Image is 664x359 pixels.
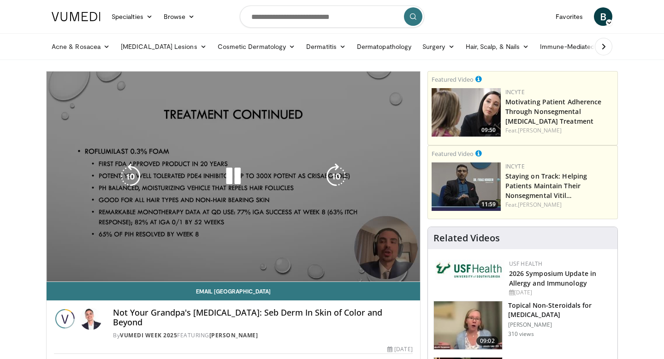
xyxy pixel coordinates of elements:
[479,126,498,134] span: 09:50
[460,37,534,56] a: Hair, Scalp, & Nails
[54,308,76,330] img: Vumedi Week 2025
[240,6,424,28] input: Search topics, interventions
[52,12,101,21] img: VuMedi Logo
[301,37,351,56] a: Dermatitis
[113,331,413,340] div: By FEATURING
[432,162,501,211] img: fe0751a3-754b-4fa7-bfe3-852521745b57.png.150x105_q85_crop-smart_upscale.jpg
[432,75,474,84] small: Featured Video
[432,150,474,158] small: Featured Video
[432,88,501,137] img: 39505ded-af48-40a4-bb84-dee7792dcfd5.png.150x105_q85_crop-smart_upscale.jpg
[432,88,501,137] a: 09:50
[434,301,502,349] img: 34a4b5e7-9a28-40cd-b963-80fdb137f70d.150x105_q85_crop-smart_upscale.jpg
[433,301,612,350] a: 09:02 Topical Non-Steroidals for [MEDICAL_DATA] [PERSON_NAME] 310 views
[518,126,562,134] a: [PERSON_NAME]
[509,260,543,268] a: USF Health
[505,97,602,126] a: Motivating Patient Adherence Through Nonsegmental [MEDICAL_DATA] Treatment
[435,260,504,280] img: 6ba8804a-8538-4002-95e7-a8f8012d4a11.png.150x105_q85_autocrop_double_scale_upscale_version-0.2.jpg
[550,7,588,26] a: Favorites
[417,37,460,56] a: Surgery
[106,7,158,26] a: Specialties
[508,330,534,338] p: 310 views
[505,162,525,170] a: Incyte
[594,7,612,26] a: B
[508,301,612,319] h3: Topical Non-Steroidals for [MEDICAL_DATA]
[505,201,614,209] div: Feat.
[47,282,420,300] a: Email [GEOGRAPHIC_DATA]
[432,162,501,211] a: 11:59
[534,37,609,56] a: Immune-Mediated
[80,308,102,330] img: Avatar
[158,7,201,26] a: Browse
[505,172,587,200] a: Staying on Track: Helping Patients Maintain Their Nonsegmental Vitil…
[505,126,614,135] div: Feat.
[46,37,115,56] a: Acne & Rosacea
[209,331,258,339] a: [PERSON_NAME]
[505,88,525,96] a: Incyte
[351,37,417,56] a: Dermatopathology
[120,331,177,339] a: Vumedi Week 2025
[508,321,612,329] p: [PERSON_NAME]
[509,269,596,287] a: 2026 Symposium Update in Allergy and Immunology
[212,37,301,56] a: Cosmetic Dermatology
[387,345,412,353] div: [DATE]
[509,288,610,297] div: [DATE]
[476,336,498,346] span: 09:02
[433,233,500,244] h4: Related Videos
[115,37,212,56] a: [MEDICAL_DATA] Lesions
[47,72,420,282] video-js: Video Player
[113,308,413,328] h4: Not Your Grandpa's [MEDICAL_DATA]: Seb Derm In Skin of Color and Beyond
[518,201,562,209] a: [PERSON_NAME]
[479,200,498,209] span: 11:59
